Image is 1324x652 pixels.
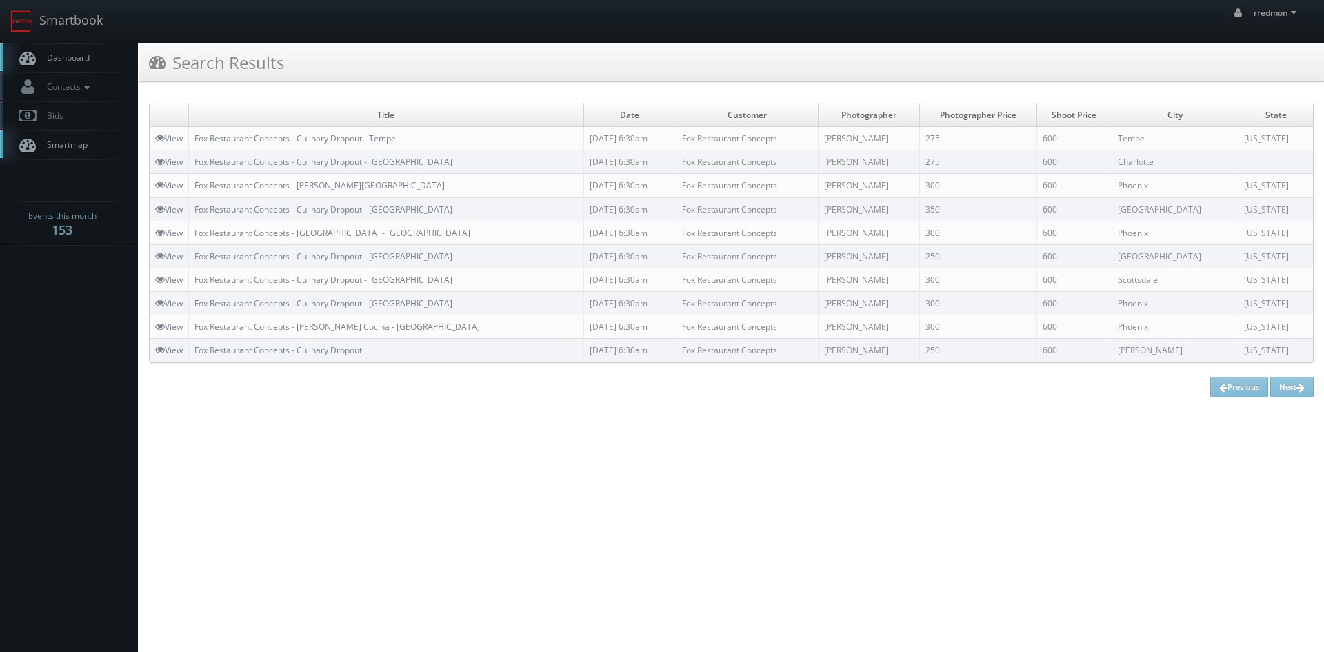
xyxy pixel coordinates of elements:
td: [DATE] 6:30am [583,197,676,221]
strong: 153 [52,221,72,238]
a: Fox Restaurant Concepts - Culinary Dropout - [GEOGRAPHIC_DATA] [194,156,452,168]
a: Fox Restaurant Concepts - Culinary Dropout - [GEOGRAPHIC_DATA] [194,204,452,215]
td: [US_STATE] [1238,268,1313,291]
td: Phoenix [1112,315,1238,339]
td: 600 [1036,315,1112,339]
span: Events this month [28,209,97,223]
td: 600 [1036,221,1112,244]
td: [PERSON_NAME] [818,127,919,150]
td: Phoenix [1112,292,1238,315]
a: View [155,250,183,262]
td: [GEOGRAPHIC_DATA] [1112,244,1238,268]
td: Fox Restaurant Concepts [676,268,818,291]
td: Phoenix [1112,221,1238,244]
td: 600 [1036,244,1112,268]
a: Fox Restaurant Concepts - [GEOGRAPHIC_DATA] - [GEOGRAPHIC_DATA] [194,227,470,239]
a: Fox Restaurant Concepts - [PERSON_NAME] Cocina - [GEOGRAPHIC_DATA] [194,321,480,333]
td: Phoenix [1112,174,1238,197]
a: View [155,297,183,309]
td: Photographer [818,103,919,127]
td: 600 [1036,339,1112,362]
td: [PERSON_NAME] [818,292,919,315]
td: [DATE] 6:30am [583,127,676,150]
td: City [1112,103,1238,127]
td: Fox Restaurant Concepts [676,221,818,244]
td: [DATE] 6:30am [583,244,676,268]
a: View [155,132,183,144]
td: [PERSON_NAME] [818,244,919,268]
td: Date [583,103,676,127]
td: 300 [919,292,1036,315]
td: Fox Restaurant Concepts [676,174,818,197]
td: [DATE] 6:30am [583,150,676,174]
td: [PERSON_NAME] [818,174,919,197]
td: 300 [919,221,1036,244]
td: 600 [1036,174,1112,197]
td: Fox Restaurant Concepts [676,339,818,362]
td: [PERSON_NAME] [818,315,919,339]
td: [DATE] 6:30am [583,221,676,244]
td: 250 [919,244,1036,268]
td: 275 [919,150,1036,174]
a: View [155,321,183,333]
a: View [155,344,183,356]
a: View [155,274,183,286]
td: [US_STATE] [1238,127,1313,150]
td: [PERSON_NAME] [818,268,919,291]
a: View [155,227,183,239]
span: rredmon [1254,7,1301,19]
td: [US_STATE] [1238,339,1313,362]
a: Fox Restaurant Concepts - Culinary Dropout - [GEOGRAPHIC_DATA] [194,250,452,262]
td: State [1238,103,1313,127]
a: View [155,179,183,191]
td: Fox Restaurant Concepts [676,150,818,174]
td: [PERSON_NAME] [818,197,919,221]
td: [PERSON_NAME] [818,221,919,244]
img: smartbook-logo.png [10,10,32,32]
td: 350 [919,197,1036,221]
td: [PERSON_NAME] [818,339,919,362]
td: 600 [1036,268,1112,291]
td: Tempe [1112,127,1238,150]
td: Customer [676,103,818,127]
span: Smartmap [40,139,88,150]
td: Fox Restaurant Concepts [676,197,818,221]
td: 600 [1036,292,1112,315]
a: Fox Restaurant Concepts - Culinary Dropout - [GEOGRAPHIC_DATA] [194,274,452,286]
td: [US_STATE] [1238,174,1313,197]
td: 600 [1036,150,1112,174]
td: [US_STATE] [1238,197,1313,221]
td: 300 [919,315,1036,339]
td: 250 [919,339,1036,362]
td: [DATE] 6:30am [583,174,676,197]
td: [US_STATE] [1238,315,1313,339]
td: [GEOGRAPHIC_DATA] [1112,197,1238,221]
td: 600 [1036,197,1112,221]
td: Scottsdale [1112,268,1238,291]
td: Fox Restaurant Concepts [676,292,818,315]
a: Fox Restaurant Concepts - Culinary Dropout - [GEOGRAPHIC_DATA] [194,297,452,309]
td: [PERSON_NAME] [1112,339,1238,362]
td: Fox Restaurant Concepts [676,127,818,150]
td: [DATE] 6:30am [583,292,676,315]
a: View [155,204,183,215]
td: Shoot Price [1036,103,1112,127]
h3: Search Results [149,50,284,75]
td: Title [189,103,584,127]
td: Charlotte [1112,150,1238,174]
td: [US_STATE] [1238,244,1313,268]
td: [US_STATE] [1238,221,1313,244]
td: 600 [1036,127,1112,150]
td: [DATE] 6:30am [583,339,676,362]
td: 275 [919,127,1036,150]
a: Fox Restaurant Concepts - Culinary Dropout - Tempe [194,132,396,144]
td: [DATE] 6:30am [583,315,676,339]
td: Photographer Price [919,103,1036,127]
a: Fox Restaurant Concepts - [PERSON_NAME][GEOGRAPHIC_DATA] [194,179,445,191]
td: 300 [919,268,1036,291]
span: Dashboard [40,52,90,63]
td: [PERSON_NAME] [818,150,919,174]
span: Bids [40,110,63,121]
td: Fox Restaurant Concepts [676,315,818,339]
td: Fox Restaurant Concepts [676,244,818,268]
